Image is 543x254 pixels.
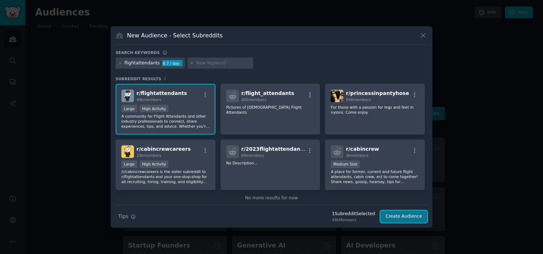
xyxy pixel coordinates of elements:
span: r/ cabincrew [346,146,379,152]
span: 49k members [136,97,161,102]
img: princessinpantyhose [331,90,343,102]
div: flightattendants [125,60,160,67]
h3: Search keywords [116,50,160,55]
span: r/ flightattendants [136,90,187,96]
p: A community for Flight Attendants and other industry professionals to connect, share experiences,... [121,114,210,129]
img: cabincrewcareers [121,145,134,158]
p: A place for former, current and future flight attendants, cabin crew, ect to come together! Share... [331,169,419,184]
span: Tips [118,213,128,220]
div: 1 Subreddit Selected [332,211,375,217]
div: Large [121,160,137,168]
div: Large [121,105,137,112]
span: 6 [164,77,166,81]
p: /r/cabincrewcareers is the sister subreddit to r/flightattendants and your one-stop-shop for all ... [121,169,210,184]
span: r/ 2023flightattendants [241,146,306,152]
h3: New Audience - Select Subreddits [127,32,223,39]
img: flightattendants [121,90,134,102]
input: New Keyword [196,60,251,67]
span: r/ princessinpantyhose [346,90,409,96]
span: 546 members [346,97,371,102]
span: Add to your keywords [276,204,324,209]
span: r/ flight_attendants [241,90,294,96]
div: No more results for now [116,195,427,201]
div: High Activity [140,105,169,112]
span: 405 members [241,97,266,102]
p: No Description... [226,160,315,165]
span: 29k members [136,153,161,158]
div: Need more communities? [116,201,427,210]
span: 69 members [241,153,264,158]
span: r/ cabincrewcareers [136,146,191,152]
button: Tips [116,210,138,223]
div: 8.7 / day [162,60,182,67]
span: 3k members [346,153,368,158]
button: Create Audience [380,210,428,223]
span: Subreddit Results [116,76,161,81]
div: Medium Size [331,160,360,168]
div: High Activity [140,160,169,168]
p: For those with a passion for legs and feet in nylons. Come enjoy [331,105,419,115]
p: Pictures of [DEMOGRAPHIC_DATA] Flight Attendants [226,105,315,115]
div: 49k Members [332,217,375,222]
